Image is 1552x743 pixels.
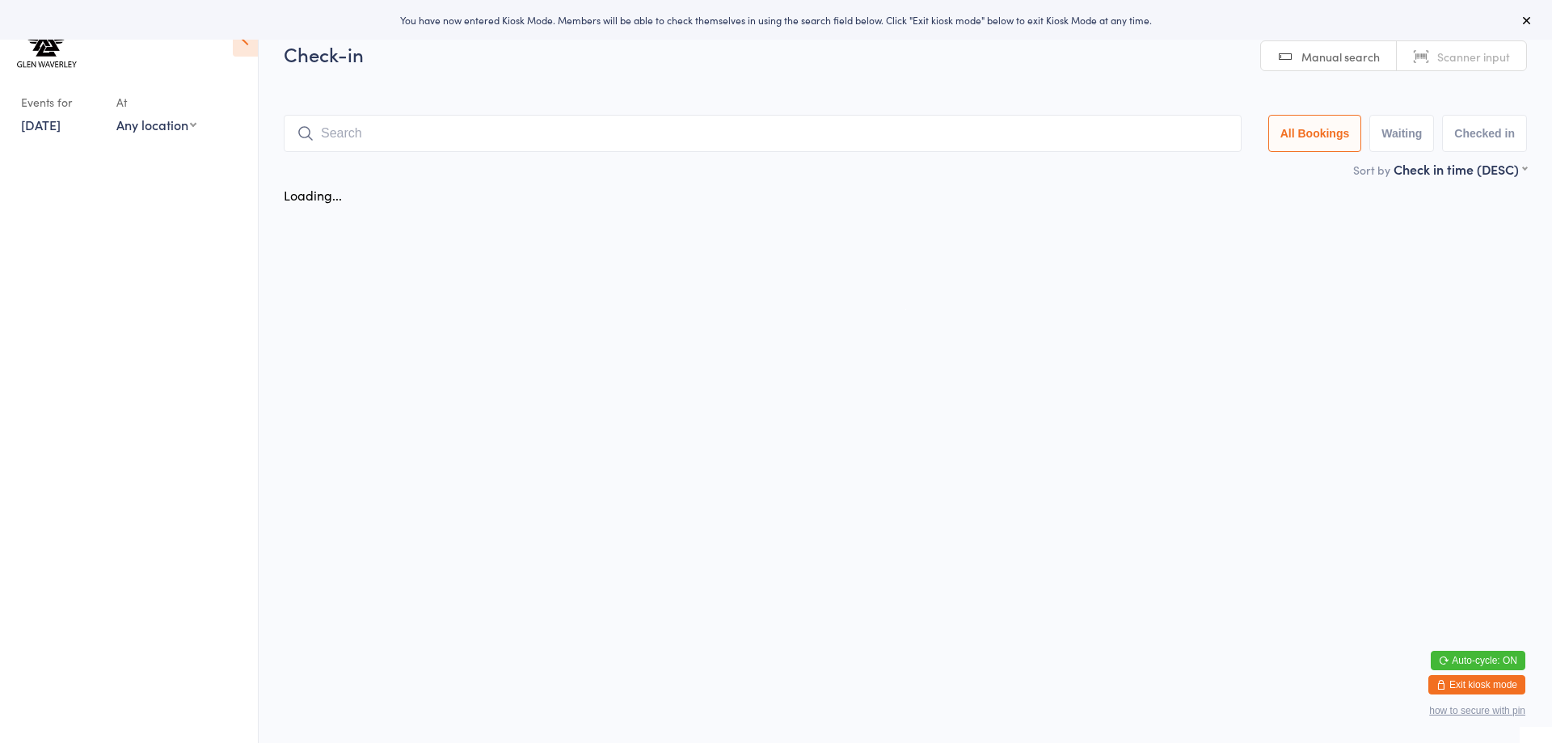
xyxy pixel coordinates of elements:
[1437,49,1510,65] span: Scanner input
[1301,49,1380,65] span: Manual search
[1394,160,1527,178] div: Check in time (DESC)
[1442,115,1527,152] button: Checked in
[1429,705,1525,716] button: how to secure with pin
[21,89,100,116] div: Events for
[1428,675,1525,694] button: Exit kiosk mode
[284,115,1242,152] input: Search
[1353,162,1390,178] label: Sort by
[284,40,1527,67] h2: Check-in
[1268,115,1362,152] button: All Bookings
[16,12,77,73] img: Immersion MMA Glen Waverley
[26,13,1526,27] div: You have now entered Kiosk Mode. Members will be able to check themselves in using the search fie...
[21,116,61,133] a: [DATE]
[1369,115,1434,152] button: Waiting
[116,89,196,116] div: At
[116,116,196,133] div: Any location
[1431,651,1525,670] button: Auto-cycle: ON
[284,186,342,204] div: Loading...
